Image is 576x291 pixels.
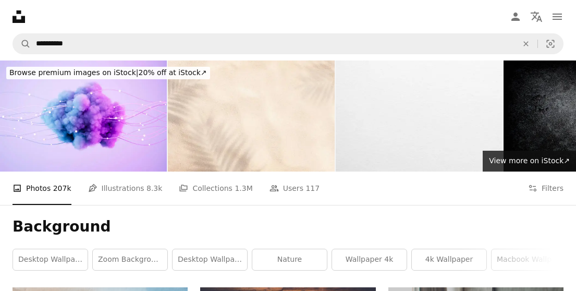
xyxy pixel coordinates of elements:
[505,6,526,27] a: Log in / Sign up
[13,33,563,54] form: Find visuals sitewide
[332,249,407,270] a: wallpaper 4k
[9,68,207,77] span: 20% off at iStock ↗
[538,34,563,54] button: Visual search
[179,172,252,205] a: Collections 1.3M
[528,172,563,205] button: Filters
[483,151,576,172] a: View more on iStock↗
[492,249,566,270] a: macbook wallpaper
[9,68,138,77] span: Browse premium images on iStock |
[336,60,503,172] img: White watercolor paper texture
[13,34,31,54] button: Search Unsplash
[13,10,25,23] a: Home — Unsplash
[252,249,327,270] a: nature
[13,217,563,236] h1: Background
[93,249,167,270] a: zoom background
[269,172,320,205] a: Users 117
[13,249,88,270] a: desktop wallpapers
[514,34,537,54] button: Clear
[173,249,247,270] a: desktop wallpaper
[235,183,252,194] span: 1.3M
[526,6,547,27] button: Language
[547,6,568,27] button: Menu
[88,172,163,205] a: Illustrations 8.3k
[146,183,162,194] span: 8.3k
[305,183,320,194] span: 117
[412,249,486,270] a: 4k wallpaper
[168,60,335,172] img: beach sand with shadows from palm
[489,156,570,165] span: View more on iStock ↗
